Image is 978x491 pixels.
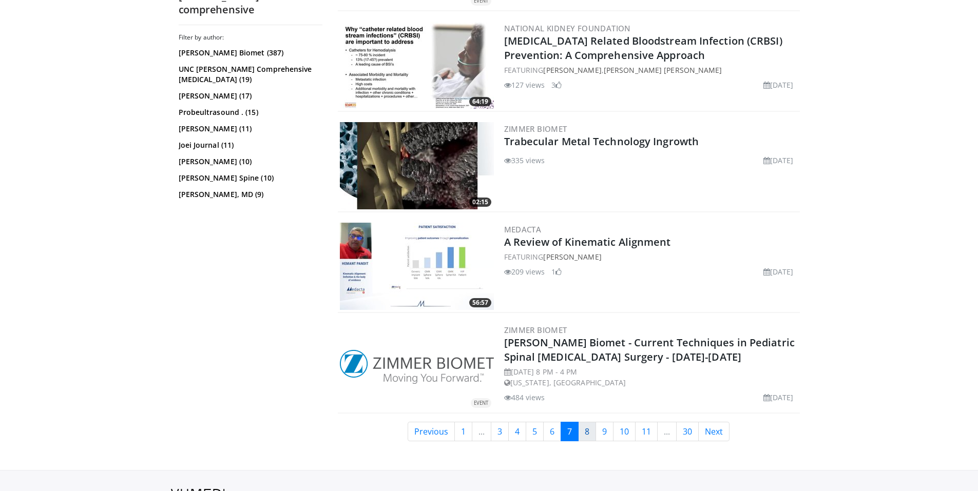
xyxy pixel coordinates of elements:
a: [MEDICAL_DATA] Related Bloodstream Infection (CRBSI) Prevention: A Comprehensive Approach [504,34,782,62]
img: 09b2aa08-c0e0-49aa-b93f-72475b6a41c7.300x170_q85_crop-smart_upscale.jpg [340,22,494,109]
a: [PERSON_NAME] [PERSON_NAME] [604,65,722,75]
a: 8 [578,422,596,441]
img: f0d92b7e-6ca1-4864-9b5a-b7ed730ef58d.png.300x170_q85_autocrop_double_scale_upscale_version-0.2.png [340,350,494,384]
li: 484 views [504,392,545,403]
a: [PERSON_NAME], MD (9) [179,189,320,200]
a: [PERSON_NAME] (10) [179,156,320,167]
a: A Review of Kinematic Alignment [504,235,671,249]
a: Medacta [504,224,542,234]
a: Trabecular Metal Technology Ingrowth [504,134,699,148]
a: [PERSON_NAME] (17) [179,91,320,101]
div: FEATURING [504,251,798,262]
a: 5 [526,422,544,441]
a: [PERSON_NAME] (11) [179,124,320,134]
img: d9811ddf-a77a-4a8b-ae21-f3b3e85c374e.300x170_q85_crop-smart_upscale.jpg [340,122,494,209]
a: 3 [491,422,509,441]
a: Zimmer Biomet [504,124,567,134]
a: 9 [596,422,613,441]
a: UNC [PERSON_NAME] Comprehensive [MEDICAL_DATA] (19) [179,64,320,85]
a: 4 [508,422,526,441]
a: 30 [676,422,699,441]
a: Zimmer Biomet [504,325,567,335]
a: Joei Journal (11) [179,140,320,150]
li: 335 views [504,155,545,166]
li: 127 views [504,80,545,90]
li: 3 [551,80,562,90]
a: 02:15 [340,122,494,209]
a: 10 [613,422,636,441]
li: [DATE] [763,155,794,166]
a: 64:19 [340,22,494,109]
span: 02:15 [469,198,491,207]
span: 64:19 [469,97,491,106]
a: EVENT [340,350,494,384]
a: [PERSON_NAME] Biomet - Current Techniques in Pediatric Spinal [MEDICAL_DATA] Surgery - [DATE]-[DATE] [504,336,795,364]
a: 1 [454,422,472,441]
a: 7 [561,422,579,441]
a: 56:57 [340,223,494,310]
a: 6 [543,422,561,441]
a: [PERSON_NAME] Spine (10) [179,173,320,183]
a: [PERSON_NAME] Biomet (387) [179,48,320,58]
span: 56:57 [469,298,491,307]
li: [DATE] [763,80,794,90]
li: [DATE] [763,266,794,277]
a: Previous [408,422,455,441]
li: 1 [551,266,562,277]
a: Probeultrasound . (15) [179,107,320,117]
img: f98fa1a1-3411-4bfe-8299-79a530ffd7ff.300x170_q85_crop-smart_upscale.jpg [340,223,494,310]
a: National Kidney Foundation [504,23,631,33]
small: EVENT [474,400,488,406]
a: [PERSON_NAME] [543,252,601,262]
h3: Filter by author: [179,33,322,42]
div: FEATURING , [504,65,798,75]
li: [DATE] [763,392,794,403]
a: 11 [635,422,658,441]
nav: Search results pages [338,422,800,441]
li: 209 views [504,266,545,277]
a: Next [698,422,730,441]
a: [PERSON_NAME] [543,65,601,75]
div: [DATE] 8 PM - 4 PM [US_STATE], [GEOGRAPHIC_DATA] [504,366,798,388]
